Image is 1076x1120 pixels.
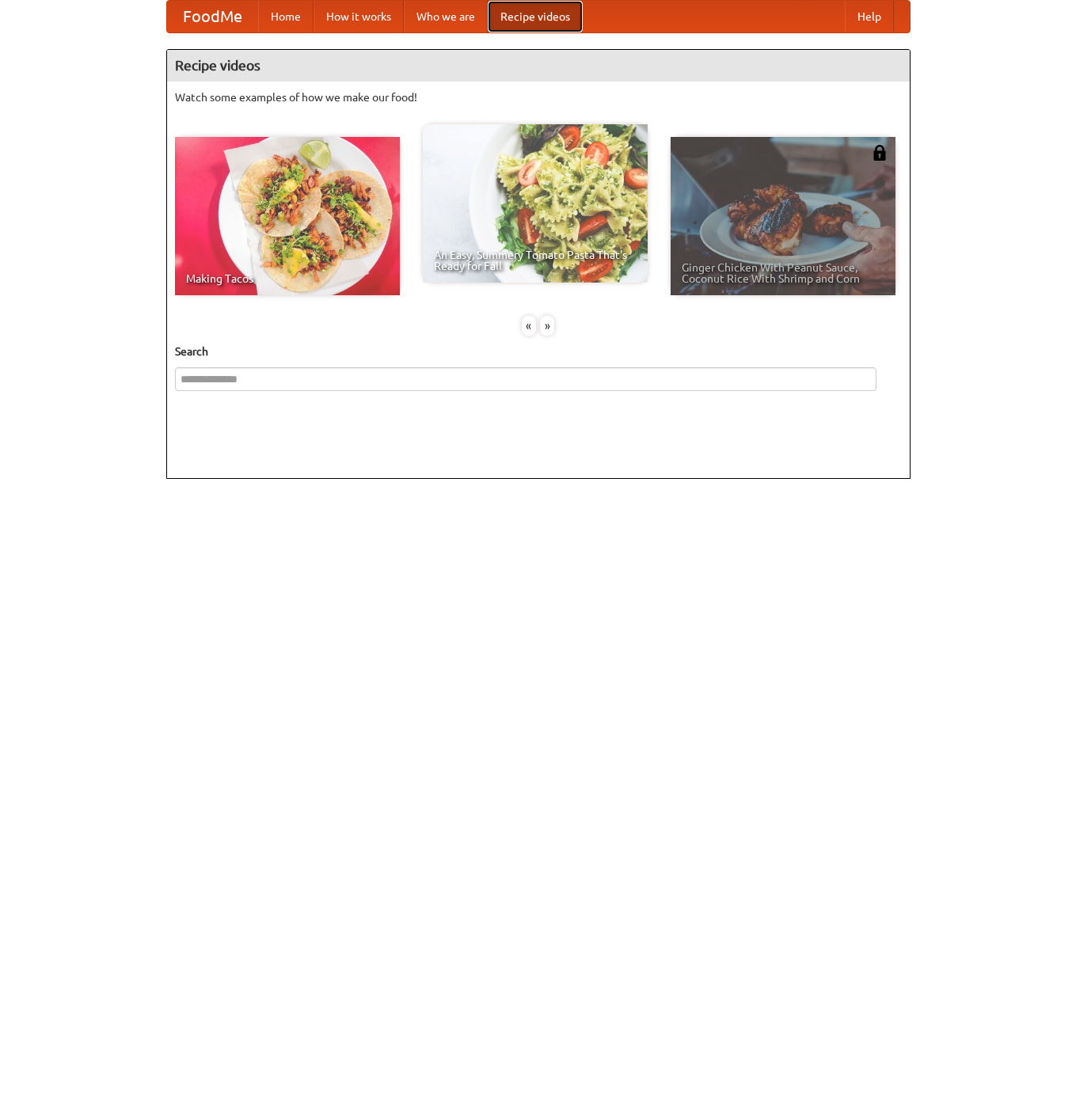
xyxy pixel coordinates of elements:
a: Home [258,1,314,32]
div: » [540,316,554,336]
a: Who we are [404,1,488,32]
a: Making Tacos [175,137,400,295]
span: Making Tacos [186,273,389,284]
span: An Easy, Summery Tomato Pasta That's Ready for Fall [434,249,637,271]
a: Recipe videos [488,1,583,32]
a: Help [845,1,894,32]
a: FoodMe [167,1,258,32]
h5: Search [175,344,902,359]
a: How it works [314,1,404,32]
h4: Recipe videos [167,50,910,82]
p: Watch some examples of how we make our food! [175,89,902,105]
img: 483408.png [872,145,888,161]
div: « [522,316,536,336]
a: An Easy, Summery Tomato Pasta That's Ready for Fall [423,124,648,283]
